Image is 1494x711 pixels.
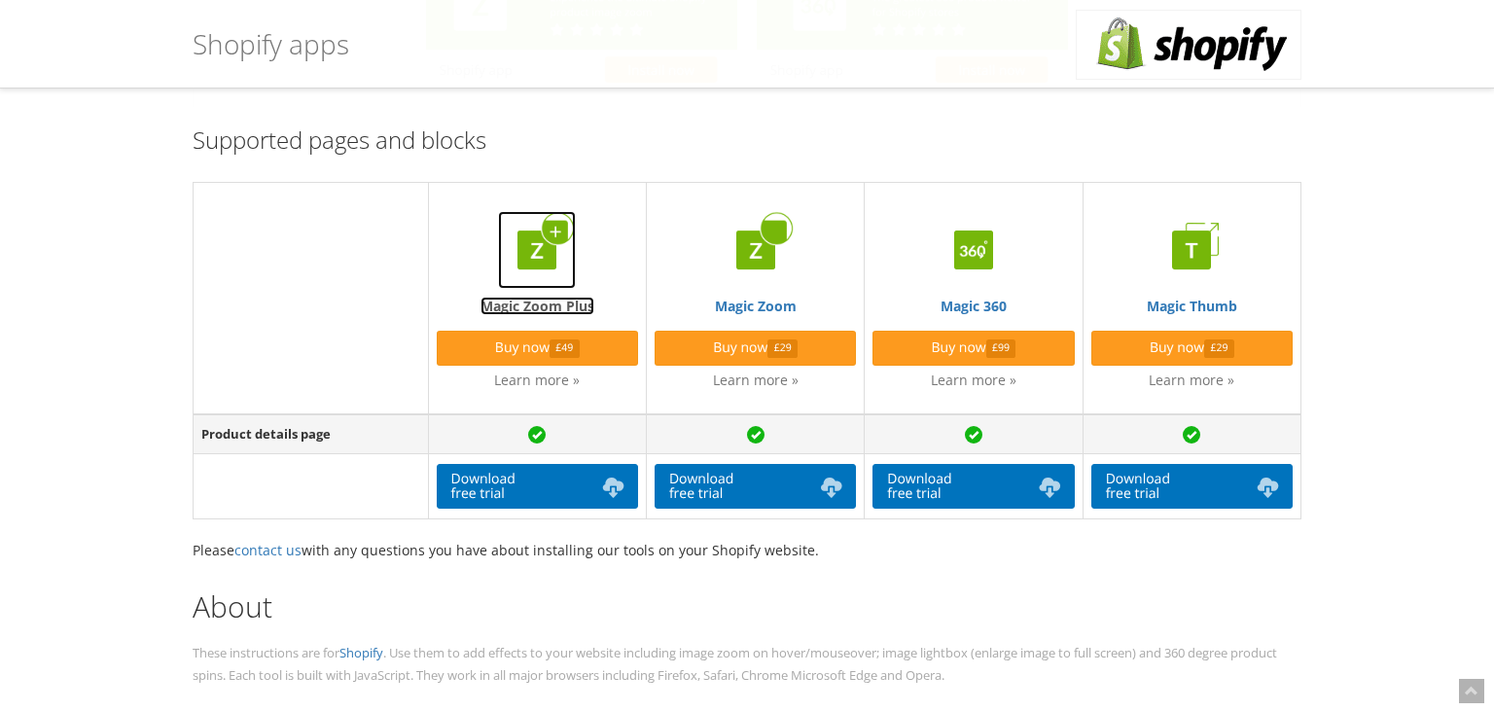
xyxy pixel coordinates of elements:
img: Magic 360 [935,211,1013,289]
img: Magic Zoom [717,211,795,289]
a: Buy now£29 [1091,331,1293,366]
span: £99 [986,339,1016,358]
img: Magic Zoom Plus [498,211,576,289]
a: Downloadfree trial [437,464,638,509]
span: free trial [887,484,941,503]
a: contact us [234,541,302,559]
a: Buy now£49 [437,331,638,366]
a: Downloadfree trial [872,464,1074,509]
span: free trial [1106,484,1159,503]
a: Buy now£99 [872,331,1074,366]
td: Product details page [194,414,429,453]
a: Learn more » [494,371,580,389]
p: These instructions are for . Use them to add effects to your website including image zoom on hove... [193,642,1301,687]
a: Magic Thumb [1091,211,1293,315]
a: Magic Zoom Plus [437,211,638,315]
a: Buy now£29 [655,331,856,366]
a: Magic Zoom [655,211,856,315]
a: Learn more » [931,371,1016,389]
span: £29 [767,339,798,358]
span: £29 [1204,339,1234,358]
a: Magic 360 [872,211,1074,315]
h3: Supported pages and blocks [193,127,1301,153]
a: Shopify [339,644,383,661]
h1: Shopify apps [193,15,349,73]
span: £49 [550,339,580,358]
span: free trial [669,484,723,503]
a: Learn more » [1149,371,1234,389]
a: Downloadfree trial [1091,464,1293,509]
a: Learn more » [713,371,799,389]
span: free trial [451,484,505,503]
h2: About [193,590,1301,622]
a: Downloadfree trial [655,464,856,509]
img: Magic Thumb [1153,211,1230,289]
